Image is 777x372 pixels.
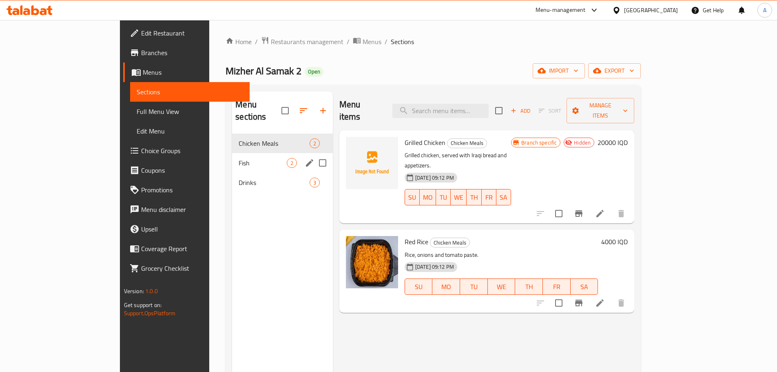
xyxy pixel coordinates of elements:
span: Select to update [550,205,567,222]
button: SA [571,278,598,295]
a: Menus [353,36,381,47]
span: Hidden [571,139,594,147]
span: 2 [310,140,319,147]
span: Coverage Report [141,244,243,254]
span: Select section [490,102,507,119]
a: Sections [130,82,250,102]
button: TU [436,189,451,205]
span: [DATE] 09:12 PM [412,263,457,271]
div: items [310,138,320,148]
div: items [287,158,297,168]
span: SU [408,192,416,203]
a: Grocery Checklist [123,258,250,278]
img: Grilled Chicken [346,137,398,189]
button: Manage items [567,98,635,123]
button: edit [303,157,316,169]
span: Coupons [141,165,243,175]
span: Edit Restaurant [141,28,243,38]
span: Fish [239,158,286,168]
button: delete [611,293,631,313]
li: / [347,37,350,47]
span: Grocery Checklist [141,263,243,273]
a: Choice Groups [123,141,250,160]
span: Select section first [533,105,567,117]
button: TH [515,278,543,295]
span: export [595,66,634,76]
a: Edit Restaurant [123,23,250,43]
a: Upsell [123,219,250,239]
span: Branch specific [518,139,560,147]
li: / [385,37,387,47]
button: export [588,63,641,78]
li: / [255,37,258,47]
span: Sections [137,87,243,97]
span: Version: [124,286,144,296]
span: TH [470,192,478,203]
h6: 4000 IQD [601,236,628,247]
span: SA [574,281,595,293]
a: Support.OpsPlatform [124,308,176,319]
a: Menu disclaimer [123,200,250,219]
button: FR [543,278,571,295]
button: MO [420,189,436,205]
span: Chicken Meals [447,138,487,148]
span: Branches [141,48,243,58]
span: SU [408,281,429,293]
h2: Menu sections [235,98,281,123]
span: SA [500,192,508,203]
span: TH [518,281,540,293]
div: Chicken Meals2 [232,134,332,153]
a: Edit menu item [595,298,605,308]
span: A [763,6,766,15]
a: Full Menu View [130,102,250,121]
a: Restaurants management [261,36,343,47]
span: Menu disclaimer [141,205,243,214]
a: Edit menu item [595,209,605,218]
input: search [392,104,489,118]
span: Choice Groups [141,146,243,156]
button: TU [460,278,488,295]
span: 2 [287,159,297,167]
button: WE [451,189,467,205]
span: Add [509,106,531,116]
a: Branches [123,43,250,62]
nav: breadcrumb [226,36,641,47]
span: Red Rice [405,236,428,248]
div: items [310,178,320,187]
button: SU [405,189,420,205]
span: Upsell [141,224,243,234]
a: Menus [123,62,250,82]
span: TU [463,281,485,293]
div: Open [305,67,323,77]
span: FR [546,281,567,293]
span: WE [491,281,512,293]
span: Select all sections [277,102,294,119]
button: SA [496,189,511,205]
button: delete [611,204,631,223]
h2: Menu items [339,98,383,123]
span: Chicken Meals [430,238,469,247]
span: Mizher Al Samak 2 [226,62,301,80]
span: Promotions [141,185,243,195]
span: Grilled Chicken [405,136,445,149]
div: [GEOGRAPHIC_DATA] [624,6,678,15]
span: Get support on: [124,300,162,310]
p: Grilled chicken, served with Iraqi bread and appetizers. [405,150,511,171]
nav: Menu sections [232,130,332,196]
a: Edit Menu [130,121,250,141]
span: Restaurants management [271,37,343,47]
button: Branch-specific-item [569,204,589,223]
span: MO [423,192,433,203]
span: [DATE] 09:12 PM [412,174,457,182]
button: import [533,63,585,78]
button: MO [432,278,460,295]
button: TH [467,189,481,205]
span: Select to update [550,294,567,312]
span: Drinks [239,178,309,187]
span: Chicken Meals [239,138,309,148]
h6: 20000 IQD [598,137,628,148]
